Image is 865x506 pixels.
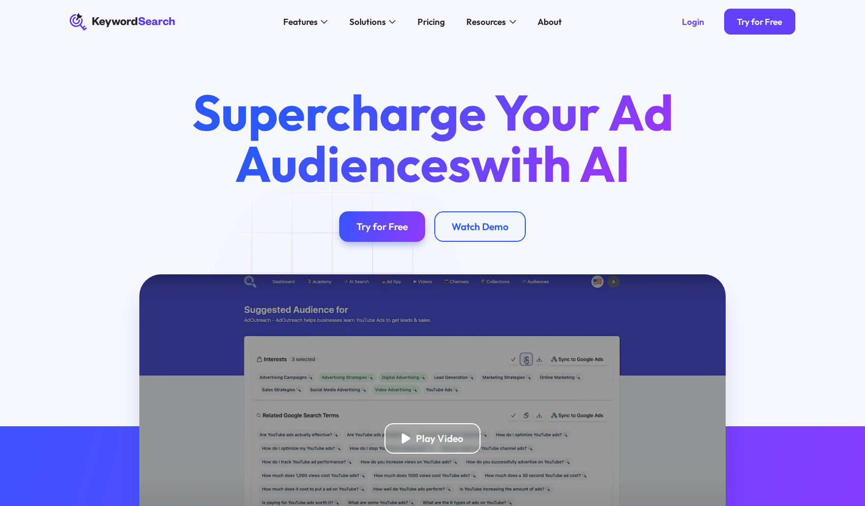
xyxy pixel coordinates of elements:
div: Try for Free [356,220,408,233]
div: Features [283,15,318,28]
a: Login [669,9,718,35]
a: Pricing [411,13,452,30]
a: Try for Free [339,211,425,242]
div: About [538,15,562,28]
h1: Supercharge Your Ad Audiences [172,87,693,189]
div: Solutions [349,15,386,28]
div: Play Video [416,432,463,445]
div: Try for Free [737,16,782,27]
div: Pricing [417,15,445,28]
div: Resources [466,15,506,28]
span: with AI [471,132,630,195]
div: Watch Demo [452,220,509,233]
a: About [531,13,569,30]
div: Login [682,16,704,27]
a: Try for Free [724,9,795,35]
